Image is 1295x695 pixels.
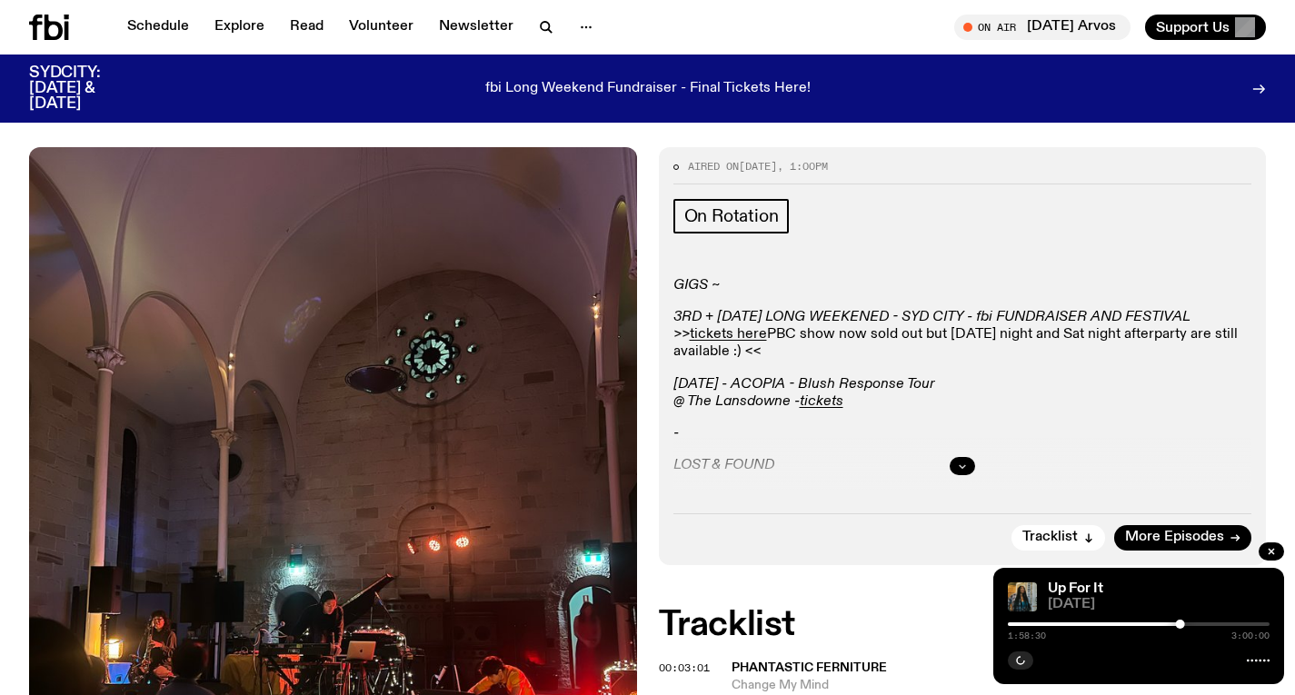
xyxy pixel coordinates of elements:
em: - [673,426,679,441]
em: GIGS ~ [673,278,720,293]
em: 3RD + [DATE] LONG WEEKENED - SYD CITY - fbi FUNDRAISER AND FESTIVAL [673,310,1190,324]
button: Support Us [1145,15,1266,40]
span: 1:58:30 [1008,631,1046,640]
span: More Episodes [1125,531,1224,544]
span: [DATE] [29,44,307,125]
span: [DATE] [739,159,777,174]
a: tickets [800,394,843,409]
h3: SYDCITY: [DATE] & [DATE] [29,65,145,112]
button: 00:03:01 [659,663,710,673]
span: 3:00:00 [1231,631,1270,640]
p: fbi Long Weekend Fundraiser - Final Tickets Here! [485,81,811,97]
span: Change My Mind [732,677,1108,694]
a: Schedule [116,15,200,40]
span: On Rotation [684,206,779,226]
span: Support Us [1156,19,1230,35]
a: Read [279,15,334,40]
a: Up For It [1048,581,1103,596]
span: Phantastic Ferniture [732,661,887,674]
a: On Rotation [673,199,790,233]
a: Explore [204,15,275,40]
span: [DATE] [1048,598,1270,611]
a: Volunteer [338,15,424,40]
em: [DATE] - ACOPIA - Blush Response Tour [673,377,935,392]
a: Newsletter [428,15,524,40]
h2: Tracklist [659,609,1267,641]
span: , 1:00pm [777,159,828,174]
img: Ify - a Brown Skin girl with black braided twists, looking up to the side with her tongue stickin... [1008,582,1037,611]
span: Tracklist [1022,531,1078,544]
button: Tracklist [1011,525,1105,551]
p: PBC show now sold out but [DATE] night and Sat night afterparty are still available :) << [673,309,1252,362]
button: On Air[DATE] Arvos [954,15,1131,40]
span: Aired on [688,159,739,174]
a: More Episodes [1114,525,1251,551]
em: >> [673,327,690,342]
em: @ The Lansdowne - [673,394,800,409]
span: 00:03:01 [659,660,710,675]
a: tickets here [690,327,767,342]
